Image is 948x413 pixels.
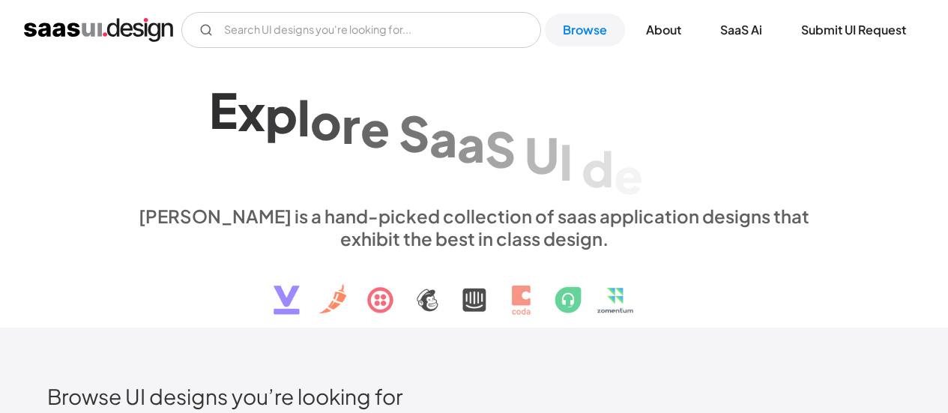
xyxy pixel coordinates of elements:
[181,12,541,48] form: Email Form
[209,80,238,138] div: E
[238,82,265,140] div: x
[582,139,614,196] div: d
[130,75,819,190] h1: Explore SaaS UI design patterns & interactions.
[130,205,819,250] div: [PERSON_NAME] is a hand-picked collection of saas application designs that exhibit the best in cl...
[457,114,485,172] div: a
[310,91,342,149] div: o
[525,126,559,184] div: U
[628,13,699,46] a: About
[429,109,457,166] div: a
[47,383,901,409] h2: Browse UI designs you’re looking for
[247,250,701,328] img: text, icon, saas logo
[399,104,429,162] div: S
[702,13,780,46] a: SaaS Ai
[485,120,516,178] div: S
[342,95,360,153] div: r
[360,100,390,157] div: e
[545,13,625,46] a: Browse
[614,146,643,204] div: e
[181,12,541,48] input: Search UI designs you're looking for...
[265,85,298,143] div: p
[298,88,310,146] div: l
[783,13,924,46] a: Submit UI Request
[24,18,173,42] a: home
